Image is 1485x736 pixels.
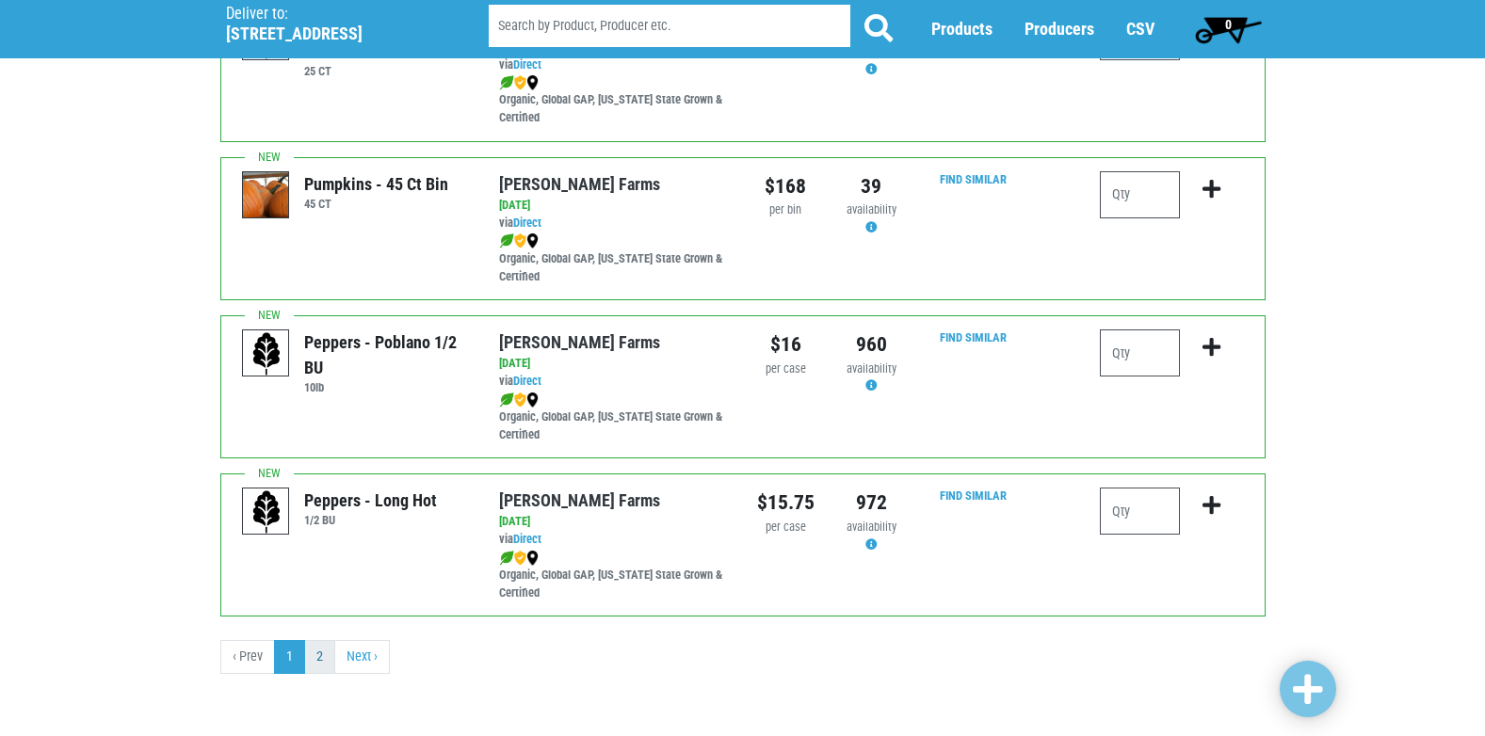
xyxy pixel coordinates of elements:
img: leaf-e5c59151409436ccce96b2ca1b28e03c.png [499,392,514,408]
div: Peppers - Poblano 1/2 BU [304,329,471,380]
a: Direct [513,57,541,72]
div: $16 [757,329,815,360]
a: [PERSON_NAME] Farms [499,332,660,352]
a: Find Similar [940,172,1007,186]
img: safety-e55c860ca8c00a9c171001a62a92dabd.png [514,551,526,566]
img: safety-e55c860ca8c00a9c171001a62a92dabd.png [514,392,526,408]
input: Qty [1100,488,1180,535]
a: [PERSON_NAME] Farms [499,490,660,510]
input: Qty [1100,329,1180,376]
h6: 25 CT [304,64,471,78]
img: thumbnail-1bebd04f8b15c5af5e45833110fd7731.png [243,172,290,219]
div: Organic, Global GAP, [US_STATE] State Grown & Certified [499,232,728,286]
input: Qty [1100,171,1180,218]
a: CSV [1126,20,1154,40]
div: via [499,215,728,232]
div: [DATE] [499,355,728,373]
div: via [499,373,728,391]
a: Direct [513,216,541,230]
a: next [334,640,390,674]
div: per case [757,360,815,378]
h5: [STREET_ADDRESS] [226,24,441,44]
a: 2 [304,640,335,674]
a: Find Similar [940,330,1007,344]
a: [PERSON_NAME] Farms [499,174,660,194]
span: availability [847,520,896,534]
div: 972 [843,488,900,518]
img: leaf-e5c59151409436ccce96b2ca1b28e03c.png [499,233,514,248]
span: availability [847,202,896,216]
span: availability [847,361,896,376]
h6: 45 CT [304,197,448,211]
div: via [499,56,728,74]
span: 0 [1225,17,1232,32]
a: Products [931,20,993,40]
div: $15.75 [757,488,815,518]
h6: 1/2 BU [304,513,437,527]
img: safety-e55c860ca8c00a9c171001a62a92dabd.png [514,75,526,90]
img: placeholder-variety-43d6402dacf2d531de610a020419775a.svg [243,330,290,377]
div: Organic, Global GAP, [US_STATE] State Grown & Certified [499,549,728,602]
a: Pumpkins - 45 ct Bin [243,187,290,203]
div: Pumpkins - 45 ct Bin [304,171,448,197]
div: per case [757,519,815,536]
nav: pager [220,640,1266,674]
a: 1 [274,640,305,674]
p: Deliver to: [226,5,441,24]
div: Organic, Global GAP, [US_STATE] State Grown & Certified [499,391,728,444]
a: 0 [1186,10,1270,48]
a: Direct [513,374,541,388]
img: placeholder-variety-43d6402dacf2d531de610a020419775a.svg [243,488,290,536]
div: [DATE] [499,197,728,215]
h6: 10lb [304,380,471,394]
img: map_marker-0e94453035b3232a4d21701695807de9.png [526,75,539,90]
img: map_marker-0e94453035b3232a4d21701695807de9.png [526,551,539,566]
img: safety-e55c860ca8c00a9c171001a62a92dabd.png [514,233,526,248]
input: Search by Product, Producer etc. [489,6,850,48]
img: map_marker-0e94453035b3232a4d21701695807de9.png [526,392,539,408]
div: 39 [843,171,900,201]
div: [DATE] [499,513,728,531]
div: $168 [757,171,815,201]
img: leaf-e5c59151409436ccce96b2ca1b28e03c.png [499,75,514,90]
div: 960 [843,329,900,360]
img: leaf-e5c59151409436ccce96b2ca1b28e03c.png [499,551,514,566]
a: Producers [1025,20,1094,40]
a: Direct [513,532,541,546]
div: per bin [757,201,815,219]
a: Find Similar [940,488,1007,503]
div: via [499,531,728,549]
img: map_marker-0e94453035b3232a4d21701695807de9.png [526,233,539,248]
div: Organic, Global GAP, [US_STATE] State Grown & Certified [499,74,728,128]
div: Peppers - Long Hot [304,488,437,513]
